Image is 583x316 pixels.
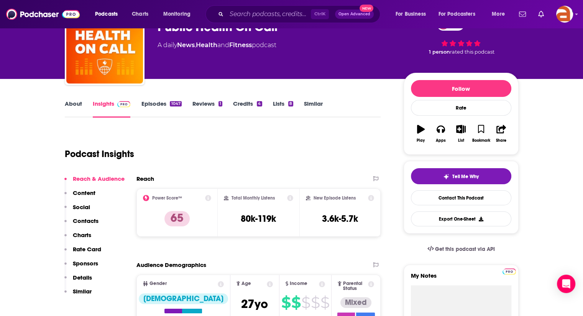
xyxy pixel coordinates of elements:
[66,7,143,84] img: Public Health On Call
[192,100,222,118] a: Reviews1
[73,246,101,253] p: Rate Card
[390,8,435,20] button: open menu
[421,240,501,259] a: Get this podcast via API
[503,269,516,275] img: Podchaser Pro
[290,281,307,286] span: Income
[451,120,471,147] button: List
[163,9,191,20] span: Monitoring
[340,297,371,308] div: Mixed
[73,217,99,224] p: Contacts
[229,41,252,49] a: Fitness
[93,100,131,118] a: InsightsPodchaser Pro
[170,101,181,106] div: 1047
[132,9,148,20] span: Charts
[177,41,195,49] a: News
[311,9,329,19] span: Ctrl K
[117,101,131,107] img: Podchaser Pro
[411,272,511,285] label: My Notes
[218,101,222,106] div: 1
[141,100,181,118] a: Episodes1047
[73,203,90,211] p: Social
[338,12,370,16] span: Open Advanced
[65,148,134,160] h1: Podcast Insights
[320,296,329,309] span: $
[429,49,450,55] span: 1 person
[301,296,310,309] span: $
[396,9,426,20] span: For Business
[152,195,182,201] h2: Power Score™
[64,175,125,189] button: Reach & Audience
[556,6,573,23] button: Show profile menu
[90,8,128,20] button: open menu
[291,296,301,309] span: $
[411,100,511,116] div: Rate
[73,231,91,239] p: Charts
[288,101,293,106] div: 8
[304,100,323,118] a: Similar
[73,274,92,281] p: Details
[64,274,92,288] button: Details
[411,190,511,205] a: Contact This Podcast
[213,5,388,23] div: Search podcasts, credits, & more...
[257,101,262,106] div: 4
[149,281,167,286] span: Gender
[443,174,449,180] img: tell me why sparkle
[227,8,311,20] input: Search podcasts, credits, & more...
[196,41,217,49] a: Health
[73,260,98,267] p: Sponsors
[217,41,229,49] span: and
[492,9,505,20] span: More
[452,174,479,180] span: Tell Me Why
[64,231,91,246] button: Charts
[404,12,519,60] div: 65 1 personrated this podcast
[557,275,575,293] div: Open Intercom Messenger
[232,195,275,201] h2: Total Monthly Listens
[491,120,511,147] button: Share
[64,246,101,260] button: Rate Card
[458,138,464,143] div: List
[486,8,514,20] button: open menu
[73,189,95,196] p: Content
[64,189,95,203] button: Content
[195,41,196,49] span: ,
[322,213,358,224] h3: 3.6k-5.7k
[438,9,475,20] span: For Podcasters
[360,5,373,12] span: New
[164,211,190,226] p: 65
[343,281,367,291] span: Parental Status
[411,168,511,184] button: tell me why sparkleTell Me Why
[241,213,276,224] h3: 80k-119k
[556,6,573,23] img: User Profile
[314,195,356,201] h2: New Episode Listens
[516,8,529,21] a: Show notifications dropdown
[535,8,547,21] a: Show notifications dropdown
[556,6,573,23] span: Logged in as ASTHOPR
[65,100,82,118] a: About
[136,175,154,182] h2: Reach
[233,100,262,118] a: Credits4
[73,288,92,295] p: Similar
[136,261,206,269] h2: Audience Demographics
[450,49,494,55] span: rated this podcast
[434,8,486,20] button: open menu
[311,296,320,309] span: $
[64,217,99,231] button: Contacts
[471,120,491,147] button: Bookmark
[158,8,200,20] button: open menu
[273,100,293,118] a: Lists8
[417,138,425,143] div: Play
[64,288,92,302] button: Similar
[127,8,153,20] a: Charts
[64,203,90,218] button: Social
[139,293,228,304] div: [DEMOGRAPHIC_DATA]
[95,9,118,20] span: Podcasts
[411,211,511,226] button: Export One-Sheet
[6,7,80,21] img: Podchaser - Follow, Share and Rate Podcasts
[435,246,494,252] span: Get this podcast via API
[496,138,506,143] div: Share
[436,138,446,143] div: Apps
[503,267,516,275] a: Pro website
[241,281,251,286] span: Age
[281,296,291,309] span: $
